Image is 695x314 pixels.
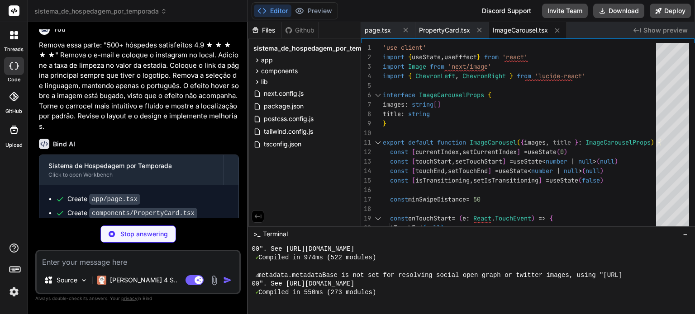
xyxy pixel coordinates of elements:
span: ChevronRight [462,72,506,80]
span: privacy [121,295,138,301]
span: string [408,110,430,118]
div: Discord Support [476,4,537,18]
img: icon [223,276,232,285]
span: string [412,100,433,108]
span: false [582,176,600,184]
span: const [390,176,408,184]
span: : [405,100,408,108]
span: useState [412,53,441,61]
span: tsconfig.json [263,139,302,150]
span: Image [408,62,426,70]
span: 'react' [502,53,528,61]
span: postcss.config.js [263,113,314,124]
span: ) [564,148,567,156]
span: ) [651,138,654,146]
span: metadata.metadataBase is not set for resolving social open graph or twitter images, using "[URL] [258,271,623,280]
span: const [390,148,408,156]
span: [ [412,157,415,165]
span: 0 [560,148,564,156]
span: = [509,157,513,165]
div: 14 [361,166,371,176]
span: e [462,214,466,222]
span: < [528,167,531,175]
span: null [600,157,614,165]
div: 12 [361,147,371,157]
span: number [531,167,553,175]
span: from [484,53,499,61]
div: Click to collapse the range. [372,138,384,147]
span: null [426,224,441,232]
div: 18 [361,204,371,214]
span: >_ [253,230,260,239]
span: app [261,56,273,65]
span: page.tsx [365,26,391,35]
span: ( [582,167,586,175]
span: { [549,214,553,222]
span: React [473,214,491,222]
span: ( [517,138,520,146]
span: ✓ [256,253,258,262]
span: = [524,148,528,156]
span: ] [502,157,506,165]
label: threads [4,46,24,53]
span: ⚠ [256,271,258,280]
span: ) [600,167,604,175]
div: 5 [361,81,371,90]
span: ChevronLeft [415,72,455,80]
span: interface [383,91,415,99]
span: . [491,214,495,222]
p: Always double-check its answers. Your in Bind [35,294,241,303]
span: ImageCarouselProps [586,138,651,146]
span: images [524,138,546,146]
div: 3 [361,62,371,71]
span: [ [412,167,415,175]
span: Compiled in 550ms (273 modules) [258,288,376,297]
span: const [390,195,408,203]
div: Create [67,194,140,204]
span: ) [600,176,604,184]
span: sistema_de_hospedagem_por_temporada [34,7,167,16]
span: 00". See [URL][DOMAIN_NAME] [252,245,354,253]
span: [ [412,176,415,184]
span: , [455,72,459,80]
div: 1 [361,43,371,52]
span: 'lucide-react' [535,72,586,80]
span: : [401,110,405,118]
span: useState [528,148,557,156]
span: } [477,53,481,61]
span: = [495,167,499,175]
span: { [408,72,412,80]
span: 'next/image' [448,62,491,70]
p: Stop answering [120,230,168,239]
span: ) [531,214,535,222]
span: const [390,157,408,165]
div: 20 [361,223,371,233]
div: Click to collapse the range. [372,214,384,223]
div: 10 [361,128,371,138]
span: ✓ [256,288,258,297]
span: const [390,214,408,222]
span: useState [499,167,528,175]
span: Compiled in 974ms (522 modules) [258,253,376,262]
span: setTouchEnd [383,224,423,232]
div: 6 [361,90,371,100]
span: isTransitioning [415,176,470,184]
span: const [390,167,408,175]
span: , [546,138,549,146]
span: onTouchStart [408,214,452,222]
span: ] [488,167,491,175]
span: PropertyCard.tsx [419,26,470,35]
span: => [538,214,546,222]
span: lib [261,77,268,86]
p: Remova essa parte: "500+ hóspedes satisfeitos 4.9 ★ ★ ★ ★ ★" Remova o e-mail e coloque o instagra... [39,40,239,132]
span: ) [614,157,618,165]
span: title [383,110,401,118]
span: ImageCarousel.tsx [493,26,548,35]
div: 17 [361,195,371,204]
span: setCurrentIndex [462,148,517,156]
span: default [408,138,433,146]
div: 19 [361,214,371,223]
div: Files [248,26,281,35]
span: − [683,230,688,239]
span: = [466,195,470,203]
